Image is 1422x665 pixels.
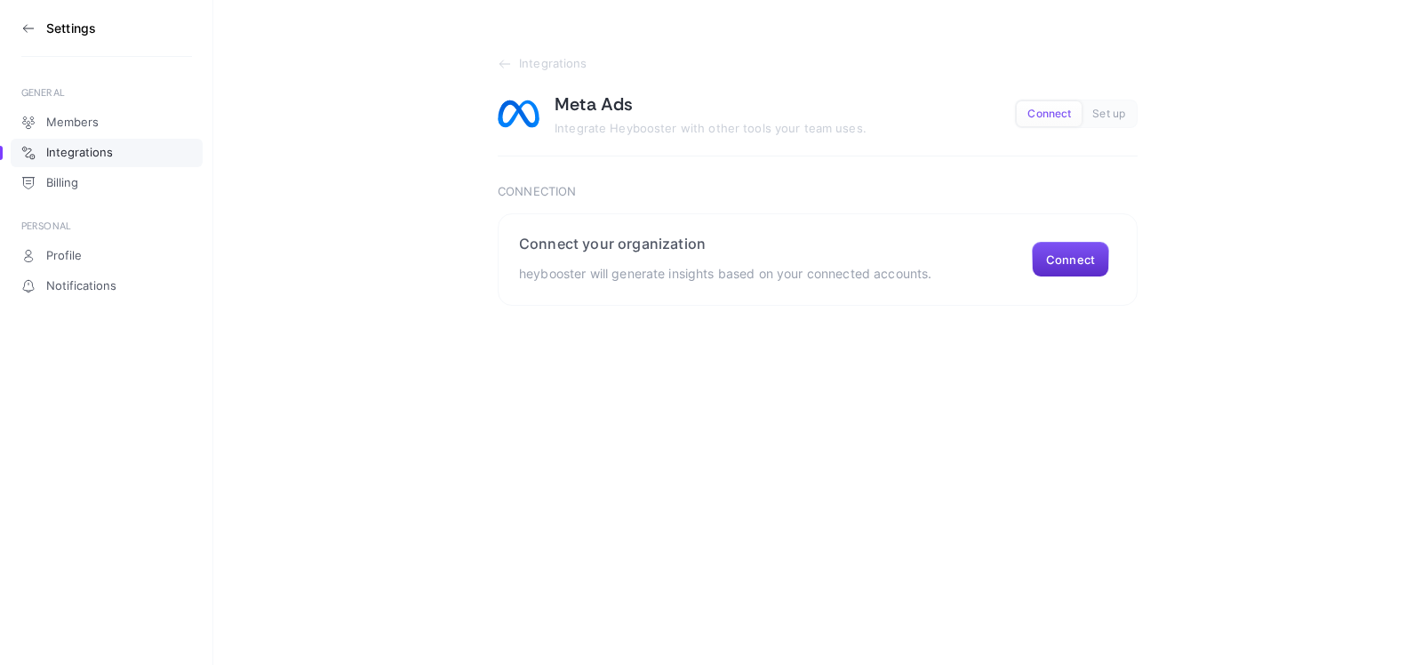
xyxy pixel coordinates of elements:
[1092,108,1125,121] span: Set up
[21,85,192,100] div: GENERAL
[1017,101,1082,126] button: Connect
[46,146,113,160] span: Integrations
[46,249,82,263] span: Profile
[46,176,78,190] span: Billing
[519,235,931,252] h2: Connect your organization
[498,57,1138,71] a: Integrations
[555,92,634,116] h1: Meta Ads
[1027,108,1071,121] span: Connect
[498,185,1138,199] h3: Connection
[11,108,203,137] a: Members
[555,121,867,135] span: Integrate Heybooster with other tools your team uses.
[11,242,203,270] a: Profile
[519,263,931,284] p: heybooster will generate insights based on your connected accounts.
[11,272,203,300] a: Notifications
[46,21,96,36] h3: Settings
[519,57,587,71] span: Integrations
[1032,242,1109,277] button: Connect
[21,219,192,233] div: PERSONAL
[1082,101,1136,126] button: Set up
[11,139,203,167] a: Integrations
[11,169,203,197] a: Billing
[46,116,99,130] span: Members
[46,279,116,293] span: Notifications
